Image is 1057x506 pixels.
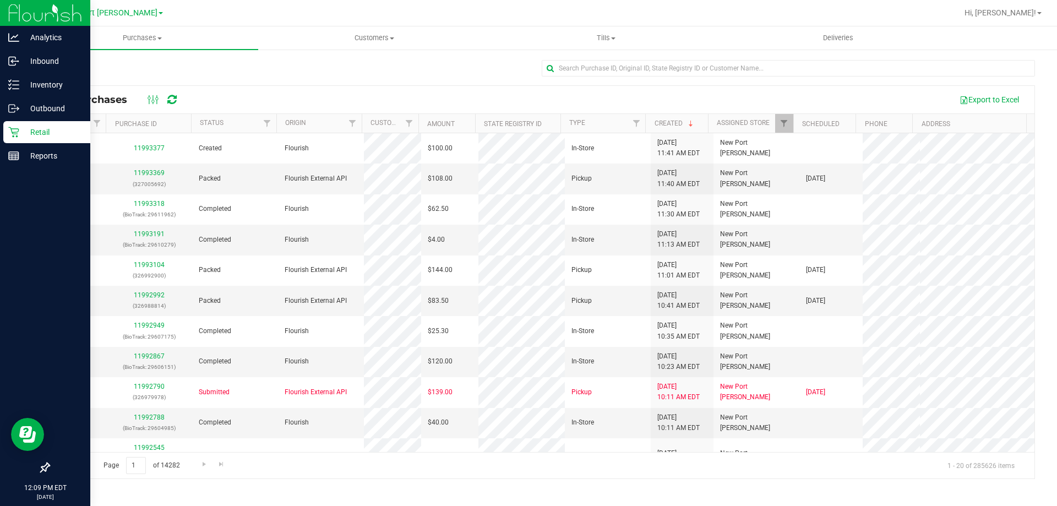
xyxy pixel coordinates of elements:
[19,78,85,91] p: Inventory
[113,240,186,250] p: (BioTrack: 29610279)
[720,351,793,372] span: New Port [PERSON_NAME]
[657,260,700,281] span: [DATE] 11:01 AM EDT
[113,423,186,433] p: (BioTrack: 29604985)
[717,119,770,127] a: Assigned Store
[115,120,157,128] a: Purchase ID
[94,457,189,474] span: Page of 14282
[939,457,1023,474] span: 1 - 20 of 285626 items
[134,261,165,269] a: 11993104
[720,320,793,341] span: New Port [PERSON_NAME]
[285,326,309,336] span: Flourish
[657,448,696,469] span: [DATE] 9:27 AM EDT
[722,26,954,50] a: Deliveries
[657,199,700,220] span: [DATE] 11:30 AM EDT
[428,173,453,184] span: $108.00
[952,90,1026,109] button: Export to Excel
[19,126,85,139] p: Retail
[427,120,455,128] a: Amount
[655,119,695,127] a: Created
[19,55,85,68] p: Inbound
[200,119,224,127] a: Status
[802,120,840,128] a: Scheduled
[428,265,453,275] span: $144.00
[571,387,592,398] span: Pickup
[113,179,186,189] p: (327005692)
[400,114,418,133] a: Filter
[134,291,165,299] a: 11992992
[196,457,212,472] a: Go to the next page
[199,173,221,184] span: Packed
[113,270,186,281] p: (326992900)
[428,326,449,336] span: $25.30
[428,143,453,154] span: $100.00
[285,296,347,306] span: Flourish External API
[808,33,868,43] span: Deliveries
[199,143,222,154] span: Created
[428,235,445,245] span: $4.00
[343,114,361,133] a: Filter
[113,362,186,372] p: (BioTrack: 29606151)
[8,56,19,67] inline-svg: Inbound
[199,326,231,336] span: Completed
[258,114,276,133] a: Filter
[285,173,347,184] span: Flourish External API
[428,296,449,306] span: $83.50
[428,417,449,428] span: $40.00
[113,209,186,220] p: (BioTrack: 29611962)
[134,413,165,421] a: 11992788
[371,119,405,127] a: Customer
[57,94,138,106] span: All Purchases
[806,265,825,275] span: [DATE]
[571,204,594,214] span: In-Store
[199,417,231,428] span: Completed
[775,114,793,133] a: Filter
[806,173,825,184] span: [DATE]
[134,444,165,451] a: 11992545
[657,229,700,250] span: [DATE] 11:13 AM EDT
[657,168,700,189] span: [DATE] 11:40 AM EDT
[26,26,258,50] a: Purchases
[571,235,594,245] span: In-Store
[428,356,453,367] span: $120.00
[285,387,347,398] span: Flourish External API
[199,235,231,245] span: Completed
[113,392,186,402] p: (326979978)
[806,296,825,306] span: [DATE]
[285,119,306,127] a: Origin
[542,60,1035,77] input: Search Purchase ID, Original ID, State Registry ID or Customer Name...
[285,265,347,275] span: Flourish External API
[134,383,165,390] a: 11992790
[569,119,585,127] a: Type
[571,356,594,367] span: In-Store
[19,102,85,115] p: Outbound
[19,31,85,44] p: Analytics
[657,412,700,433] span: [DATE] 10:11 AM EDT
[259,33,489,43] span: Customers
[571,417,594,428] span: In-Store
[199,265,221,275] span: Packed
[657,138,700,159] span: [DATE] 11:41 AM EDT
[258,26,490,50] a: Customers
[214,457,230,472] a: Go to the last page
[720,199,793,220] span: New Port [PERSON_NAME]
[285,204,309,214] span: Flourish
[865,120,887,128] a: Phone
[8,150,19,161] inline-svg: Reports
[8,127,19,138] inline-svg: Retail
[922,120,950,128] a: Address
[965,8,1036,17] span: Hi, [PERSON_NAME]!
[285,235,309,245] span: Flourish
[26,33,258,43] span: Purchases
[134,322,165,329] a: 11992949
[806,387,825,398] span: [DATE]
[720,290,793,311] span: New Port [PERSON_NAME]
[62,8,157,18] span: New Port [PERSON_NAME]
[627,114,645,133] a: Filter
[571,173,592,184] span: Pickup
[199,356,231,367] span: Completed
[5,483,85,493] p: 12:09 PM EDT
[134,169,165,177] a: 11993369
[491,33,721,43] span: Tills
[571,296,592,306] span: Pickup
[657,382,700,402] span: [DATE] 10:11 AM EDT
